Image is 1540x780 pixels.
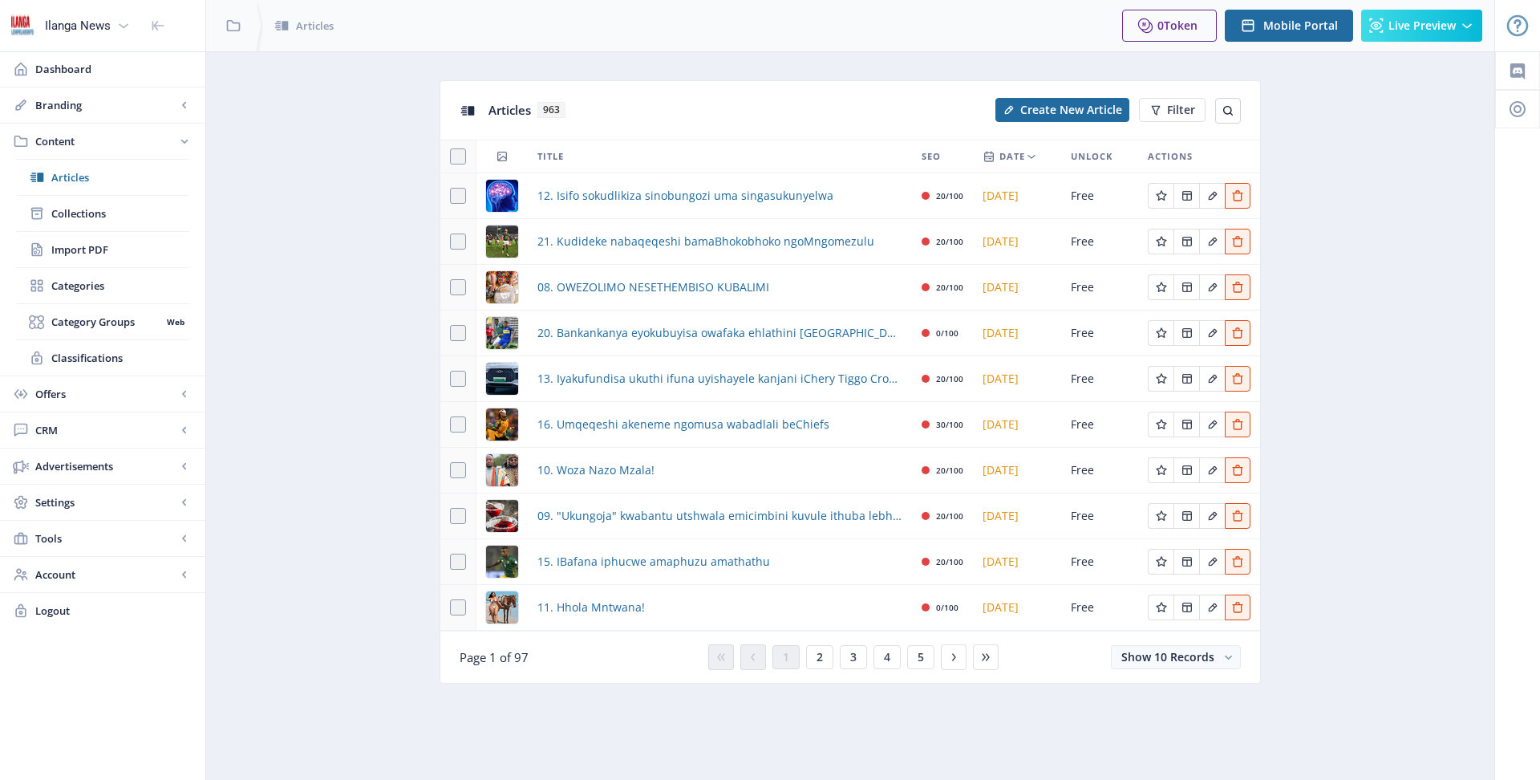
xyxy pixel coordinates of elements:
a: Edit page [1199,461,1225,477]
img: 122502a5-5177-4746-ac8c-16be6438f1f3.png [486,271,518,303]
div: 20/100 [936,552,963,571]
a: Edit page [1225,324,1250,339]
span: Content [35,133,176,149]
span: Create New Article [1020,104,1122,116]
td: [DATE] [973,219,1061,265]
a: Edit page [1225,370,1250,385]
a: Edit page [1148,233,1173,248]
a: Edit page [1199,233,1225,248]
a: Articles [16,160,189,195]
button: Show 10 Records [1111,645,1241,669]
button: 1 [772,645,800,669]
a: 16. Umqeqeshi akeneme ngomusa wabadlali beChiefs [537,415,829,434]
a: Edit page [1148,416,1173,431]
a: 09. "Ukungoja" kwabantu utshwala emicimbini kuvule ithuba lebhizinisi [537,506,902,526]
button: Filter [1139,98,1206,122]
span: 5 [918,651,924,664]
img: 1f5b90a9-db18-4d02-821c-229fe5e26e92.png [486,317,518,349]
div: 30/100 [936,415,963,434]
a: Collections [16,196,189,231]
a: Edit page [1199,278,1225,294]
span: Articles [296,18,334,34]
img: 75de81f2-20a5-4bc2-aecc-9409d55d0717.png [486,225,518,258]
td: Free [1061,219,1138,265]
a: Edit page [1173,278,1199,294]
td: [DATE] [973,585,1061,631]
span: Actions [1148,147,1193,166]
div: 20/100 [936,186,963,205]
a: 12. Isifo sokudlikiza sinobungozi uma singasukunyelwa [537,186,833,205]
a: Edit page [1199,324,1225,339]
td: Free [1061,173,1138,219]
a: 20. Bankankanya eyokubuyisa owafaka ehlathini [GEOGRAPHIC_DATA] [537,323,902,343]
a: 08. OWEZOLIMO NESETHEMBISO KUBALIMI [537,278,769,297]
a: Edit page [1225,461,1250,477]
span: Categories [51,278,189,294]
a: Edit page [1173,461,1199,477]
td: [DATE] [973,448,1061,494]
td: Free [1061,356,1138,402]
span: Token [1164,18,1198,33]
a: 21. Kudideke nabaqeqeshi bamaBhokobhoko ngoMngomezulu [537,232,874,251]
a: Edit page [1148,370,1173,385]
a: Edit page [1173,324,1199,339]
span: Filter [1167,104,1195,116]
button: 2 [806,645,833,669]
a: Edit page [1199,370,1225,385]
td: Free [1061,448,1138,494]
a: Edit page [1148,507,1173,522]
td: [DATE] [973,539,1061,585]
a: Edit page [1148,553,1173,568]
a: Edit page [1225,278,1250,294]
a: Edit page [1148,187,1173,202]
td: [DATE] [973,311,1061,356]
td: Free [1061,402,1138,448]
img: f9f91ce5-0afa-4b6c-98a1-b254ec619842.png [486,546,518,578]
a: Edit page [1199,507,1225,522]
span: Collections [51,205,189,221]
a: Edit page [1173,187,1199,202]
span: Articles [488,102,531,118]
a: Edit page [1199,599,1225,614]
div: 20/100 [936,461,963,480]
a: Edit page [1225,553,1250,568]
div: 0/100 [936,323,958,343]
a: Categories [16,268,189,303]
a: 15. IBafana iphucwe amaphuzu amathathu [537,552,770,571]
td: Free [1061,539,1138,585]
td: Free [1061,265,1138,311]
button: 4 [873,645,901,669]
span: Title [537,147,564,166]
a: Edit page [1173,507,1199,522]
a: New page [986,98,1129,122]
div: 20/100 [936,369,963,388]
span: 4 [884,651,890,664]
a: Classifications [16,340,189,376]
a: 13. Iyakufundisa ukuthi ifuna uyishayele kanjani iChery Tiggo Cross Hybrid [537,369,902,388]
a: Category GroupsWeb [16,304,189,339]
span: Logout [35,603,192,619]
td: Free [1061,585,1138,631]
td: Free [1061,494,1138,539]
a: Edit page [1225,599,1250,614]
a: Edit page [1199,553,1225,568]
a: Edit page [1173,599,1199,614]
span: Articles [51,169,189,185]
button: 3 [840,645,867,669]
a: Edit page [1225,507,1250,522]
a: 10. Woza Nazo Mzala! [537,461,654,480]
a: Edit page [1148,599,1173,614]
span: Advertisements [35,458,176,474]
span: Page 1 of 97 [460,649,529,665]
img: 9207f0fe-91bc-4e9c-a89b-590de51e5b43.png [486,363,518,395]
span: Settings [35,494,176,510]
nb-badge: Web [161,314,189,330]
span: Show 10 Records [1121,649,1214,664]
span: Unlock [1071,147,1112,166]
